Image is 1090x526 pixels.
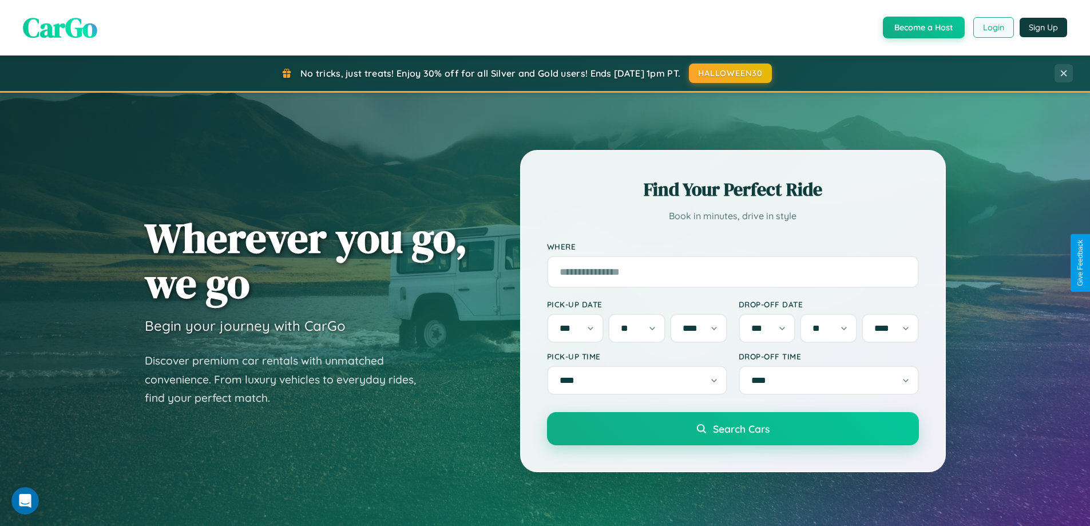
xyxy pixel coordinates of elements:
[713,422,770,435] span: Search Cars
[547,299,727,309] label: Pick-up Date
[1020,18,1067,37] button: Sign Up
[547,242,919,251] label: Where
[547,412,919,445] button: Search Cars
[300,68,680,79] span: No tricks, just treats! Enjoy 30% off for all Silver and Gold users! Ends [DATE] 1pm PT.
[547,208,919,224] p: Book in minutes, drive in style
[1076,240,1084,286] div: Give Feedback
[11,487,39,515] iframe: Intercom live chat
[883,17,965,38] button: Become a Host
[689,64,772,83] button: HALLOWEEN30
[973,17,1014,38] button: Login
[145,351,431,408] p: Discover premium car rentals with unmatched convenience. From luxury vehicles to everyday rides, ...
[547,177,919,202] h2: Find Your Perfect Ride
[23,9,97,46] span: CarGo
[547,351,727,361] label: Pick-up Time
[739,299,919,309] label: Drop-off Date
[739,351,919,361] label: Drop-off Time
[145,215,467,306] h1: Wherever you go, we go
[145,317,346,334] h3: Begin your journey with CarGo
